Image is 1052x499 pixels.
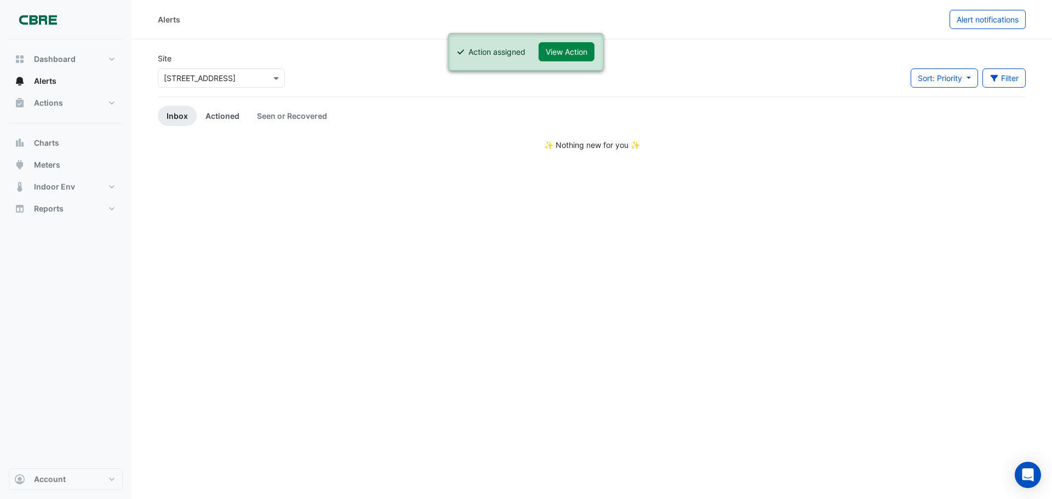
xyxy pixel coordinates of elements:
[9,176,123,198] button: Indoor Env
[34,137,59,148] span: Charts
[14,137,25,148] app-icon: Charts
[14,97,25,108] app-icon: Actions
[14,203,25,214] app-icon: Reports
[34,76,56,87] span: Alerts
[14,159,25,170] app-icon: Meters
[34,181,75,192] span: Indoor Env
[248,106,336,126] a: Seen or Recovered
[158,53,171,64] label: Site
[158,139,1026,151] div: ✨ Nothing new for you ✨
[9,198,123,220] button: Reports
[9,92,123,114] button: Actions
[468,46,525,58] div: Action assigned
[34,97,63,108] span: Actions
[14,76,25,87] app-icon: Alerts
[982,68,1026,88] button: Filter
[197,106,248,126] a: Actioned
[34,159,60,170] span: Meters
[950,10,1026,29] button: Alert notifications
[34,54,76,65] span: Dashboard
[9,70,123,92] button: Alerts
[1015,462,1041,488] div: Open Intercom Messenger
[539,42,594,61] button: View Action
[9,154,123,176] button: Meters
[9,468,123,490] button: Account
[957,15,1019,24] span: Alert notifications
[918,73,962,83] span: Sort: Priority
[13,9,62,31] img: Company Logo
[14,181,25,192] app-icon: Indoor Env
[158,14,180,25] div: Alerts
[9,132,123,154] button: Charts
[158,106,197,126] a: Inbox
[14,54,25,65] app-icon: Dashboard
[34,203,64,214] span: Reports
[34,474,66,485] span: Account
[911,68,978,88] button: Sort: Priority
[9,48,123,70] button: Dashboard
